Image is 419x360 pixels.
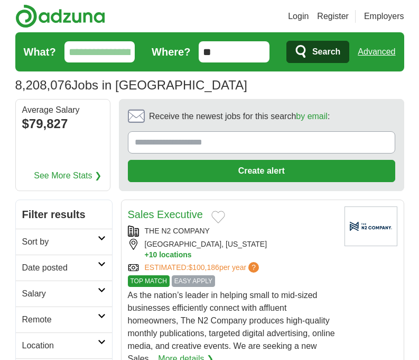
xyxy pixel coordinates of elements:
span: ? [248,262,259,273]
a: Date posted [16,255,112,281]
button: Add to favorite jobs [211,211,225,223]
a: ESTIMATED:$100,186per year? [145,262,262,273]
img: Company logo [344,206,397,246]
span: TOP MATCH [128,275,170,287]
a: Salary [16,281,112,307]
a: Sales Executive [128,209,203,220]
a: Advanced [358,41,395,62]
div: Average Salary [22,106,104,114]
a: Login [288,10,309,23]
div: THE N2 COMPANY [128,226,336,237]
button: Create alert [128,160,395,182]
label: Where? [152,44,190,60]
button: +10 locations [145,250,336,260]
h2: Date posted [22,262,98,274]
h2: Remote [22,313,98,326]
a: by email [296,112,328,121]
a: Remote [16,307,112,332]
h2: Sort by [22,236,98,248]
h1: Jobs in [GEOGRAPHIC_DATA] [15,78,247,92]
span: 8,208,076 [15,76,72,95]
a: See More Stats ❯ [34,169,101,182]
span: + [145,250,149,260]
div: [GEOGRAPHIC_DATA], [US_STATE] [128,239,336,260]
div: $79,827 [22,114,104,133]
span: Search [312,41,340,62]
h2: Salary [22,287,98,300]
span: $100,186 [188,263,219,272]
span: Receive the newest jobs for this search : [149,110,330,123]
span: EASY APPLY [172,275,215,287]
button: Search [286,41,349,63]
label: What? [24,44,56,60]
a: Register [317,10,349,23]
img: Adzuna logo [15,4,105,28]
a: Sort by [16,229,112,255]
h2: Filter results [16,200,112,229]
a: Employers [364,10,404,23]
a: Location [16,332,112,358]
h2: Location [22,339,98,352]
